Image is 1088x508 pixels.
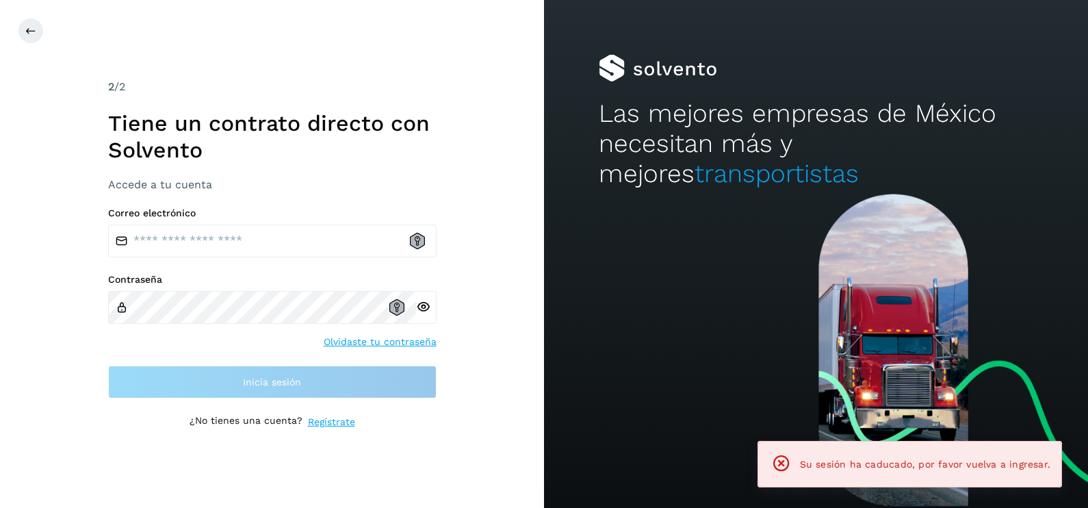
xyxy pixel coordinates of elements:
[108,110,437,163] h1: Tiene un contrato directo con Solvento
[190,415,302,429] p: ¿No tienes una cuenta?
[108,366,437,398] button: Inicia sesión
[308,415,355,429] a: Regístrate
[695,159,859,188] span: transportistas
[108,207,437,219] label: Correo electrónico
[108,80,114,93] span: 2
[599,99,1034,190] h2: Las mejores empresas de México necesitan más y mejores
[243,377,301,387] span: Inicia sesión
[800,459,1050,470] span: Su sesión ha caducado, por favor vuelva a ingresar.
[108,79,437,95] div: /2
[324,335,437,349] a: Olvidaste tu contraseña
[108,274,437,285] label: Contraseña
[108,178,437,191] h3: Accede a tu cuenta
